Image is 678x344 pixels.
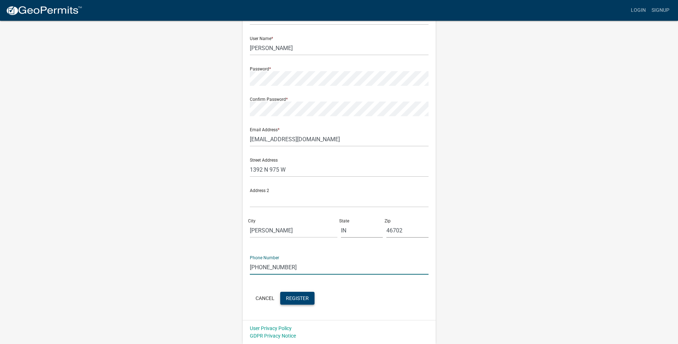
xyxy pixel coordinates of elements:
[286,295,309,301] span: Register
[250,333,296,339] a: GDPR Privacy Notice
[250,325,292,331] a: User Privacy Policy
[649,4,672,17] a: Signup
[280,292,315,305] button: Register
[628,4,649,17] a: Login
[250,292,280,305] button: Cancel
